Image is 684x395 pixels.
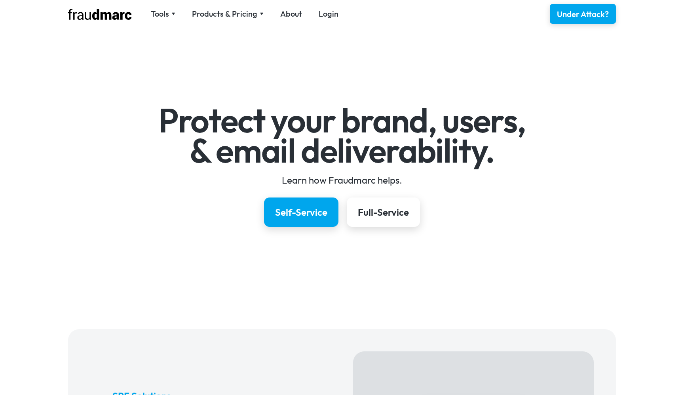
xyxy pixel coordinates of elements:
[275,206,327,219] div: Self-Service
[264,197,338,227] a: Self-Service
[151,8,169,19] div: Tools
[112,174,572,186] div: Learn how Fraudmarc helps.
[347,197,420,227] a: Full-Service
[319,8,338,19] a: Login
[280,8,302,19] a: About
[151,8,175,19] div: Tools
[192,8,264,19] div: Products & Pricing
[192,8,257,19] div: Products & Pricing
[550,4,616,24] a: Under Attack?
[112,105,572,165] h1: Protect your brand, users, & email deliverability.
[358,206,409,219] div: Full-Service
[557,9,609,20] div: Under Attack?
